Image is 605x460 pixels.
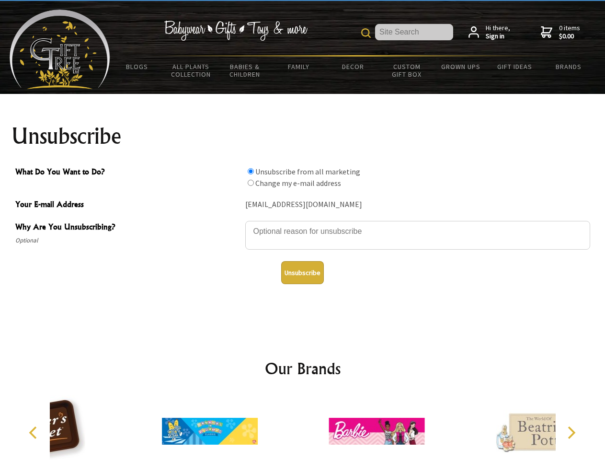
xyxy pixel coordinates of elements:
label: Change my e-mail address [255,178,341,188]
button: Unsubscribe [281,261,324,284]
label: Unsubscribe from all marketing [255,167,360,176]
strong: $0.00 [559,32,580,41]
a: Grown Ups [434,57,488,77]
span: Your E-mail Address [15,198,240,212]
span: Optional [15,235,240,246]
span: 0 items [559,23,580,41]
a: Gift Ideas [488,57,542,77]
span: What Do You Want to Do? [15,166,240,180]
a: Decor [326,57,380,77]
a: 0 items$0.00 [541,24,580,41]
a: Custom Gift Box [380,57,434,84]
input: What Do You Want to Do? [248,180,254,186]
h2: Our Brands [19,357,586,380]
button: Previous [24,422,45,443]
input: Site Search [375,24,453,40]
a: Babies & Children [218,57,272,84]
h1: Unsubscribe [11,125,594,148]
img: Babyware - Gifts - Toys and more... [10,10,110,89]
input: What Do You Want to Do? [248,168,254,174]
textarea: Why Are You Unsubscribing? [245,221,590,250]
a: Family [272,57,326,77]
a: All Plants Collection [164,57,218,84]
a: BLOGS [110,57,164,77]
a: Hi there,Sign in [468,24,510,41]
button: Next [560,422,582,443]
div: [EMAIL_ADDRESS][DOMAIN_NAME] [245,197,590,212]
span: Hi there, [486,24,510,41]
img: Babywear - Gifts - Toys & more [164,21,308,41]
img: product search [361,28,371,38]
strong: Sign in [486,32,510,41]
span: Why Are You Unsubscribing? [15,221,240,235]
a: Brands [542,57,596,77]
